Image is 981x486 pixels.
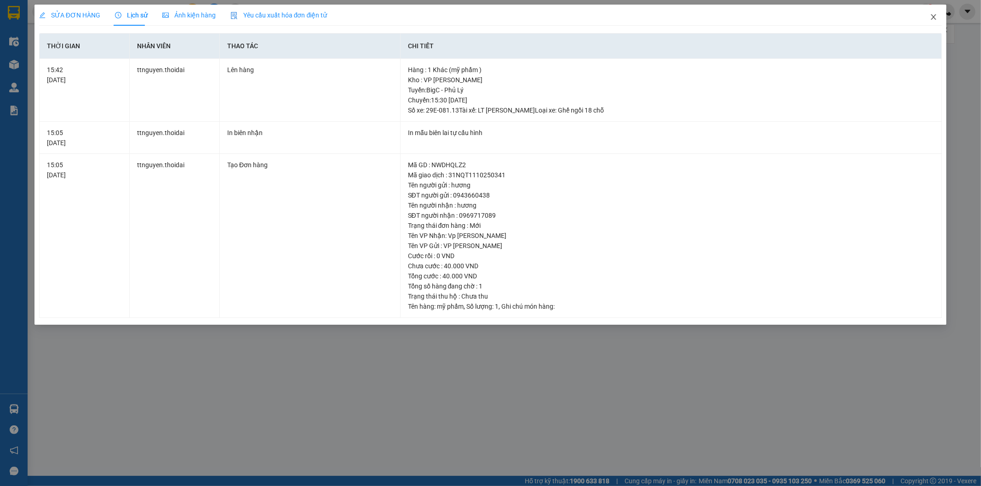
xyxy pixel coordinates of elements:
div: SĐT người gửi : 0943660438 [408,190,935,200]
button: Close [921,5,947,30]
span: mỹ phẩm [437,303,464,310]
div: Tên VP Gửi : VP [PERSON_NAME] [408,241,935,251]
th: Nhân viên [130,34,220,59]
div: Tuyến : BigC - Phủ Lý Chuyến: 15:30 [DATE] Số xe: 29E-081.13 Tài xế: LT [PERSON_NAME] Loại xe: Gh... [408,85,935,115]
div: Trạng thái thu hộ : Chưa thu [408,291,935,301]
div: Tổng cước : 40.000 VND [408,271,935,281]
div: 15:05 [DATE] [47,128,122,148]
span: picture [162,12,169,18]
div: Mã giao dịch : 31NQT1110250341 [408,170,935,180]
span: Ảnh kiện hàng [162,11,216,19]
div: In biên nhận [227,128,393,138]
img: icon [230,12,238,19]
div: Chưa cước : 40.000 VND [408,261,935,271]
span: close [930,13,937,21]
span: Lịch sử [115,11,148,19]
div: Tên hàng: , Số lượng: , Ghi chú món hàng: [408,301,935,311]
div: Mã GD : NWDHQLZ2 [408,160,935,170]
th: Chi tiết [401,34,942,59]
div: Tổng số hàng đang chờ : 1 [408,281,935,291]
div: Tên VP Nhận: Vp [PERSON_NAME] [408,231,935,241]
div: Cước rồi : 0 VND [408,251,935,261]
div: 15:42 [DATE] [47,65,122,85]
div: Tạo Đơn hàng [227,160,393,170]
div: Lên hàng [227,65,393,75]
td: ttnguyen.thoidai [130,59,220,122]
span: clock-circle [115,12,121,18]
th: Thời gian [40,34,130,59]
div: 15:05 [DATE] [47,160,122,180]
td: ttnguyen.thoidai [130,122,220,154]
div: SĐT người nhận : 0969717089 [408,210,935,220]
div: Kho : VP [PERSON_NAME] [408,75,935,85]
th: Thao tác [220,34,401,59]
div: Trạng thái đơn hàng : Mới [408,220,935,231]
span: SỬA ĐƠN HÀNG [39,11,100,19]
span: 1 [495,303,499,310]
div: Tên người gửi : hương [408,180,935,190]
td: ttnguyen.thoidai [130,154,220,318]
div: In mẫu biên lai tự cấu hình [408,128,935,138]
div: Tên người nhận : hương [408,200,935,210]
div: Hàng : 1 Khác (mỹ phẩm ) [408,65,935,75]
span: edit [39,12,46,18]
span: Yêu cầu xuất hóa đơn điện tử [230,11,327,19]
